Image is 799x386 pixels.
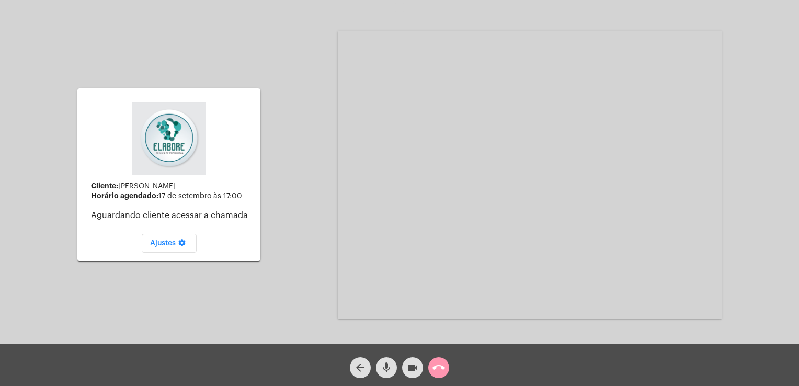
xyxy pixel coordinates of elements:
[380,361,393,374] mat-icon: mic
[354,361,367,374] mat-icon: arrow_back
[406,361,419,374] mat-icon: videocam
[91,211,252,220] p: Aguardando cliente acessar a chamada
[176,239,188,251] mat-icon: settings
[432,361,445,374] mat-icon: call_end
[91,182,252,190] div: [PERSON_NAME]
[91,182,118,189] strong: Cliente:
[142,234,197,253] button: Ajustes
[91,192,158,199] strong: Horário agendado:
[150,240,188,247] span: Ajustes
[132,102,206,175] img: 4c6856f8-84c7-1050-da6c-cc5081a5dbaf.jpg
[91,192,252,200] div: 17 de setembro às 17:00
